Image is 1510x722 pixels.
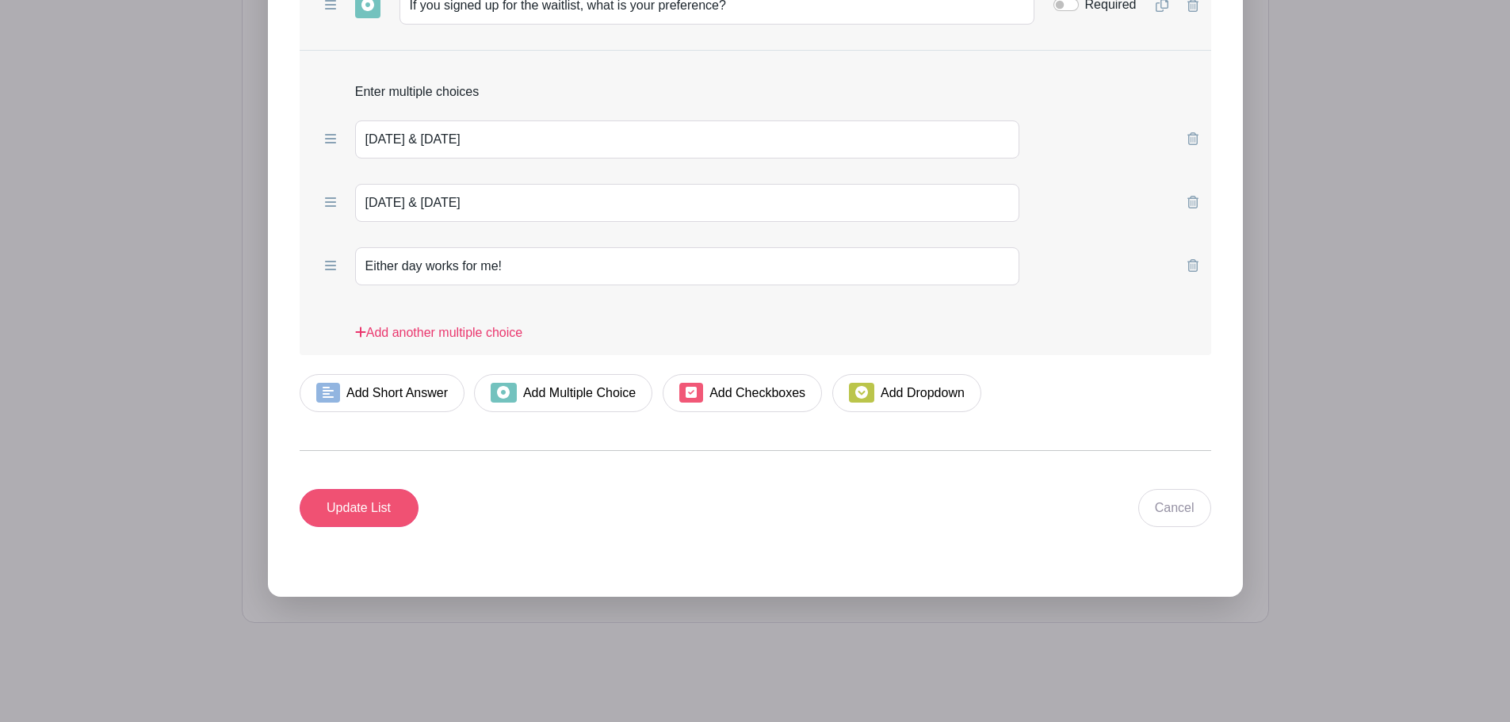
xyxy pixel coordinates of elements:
a: Add Short Answer [300,374,465,412]
input: Answer [355,184,1020,222]
input: Update List [300,489,419,527]
a: Add Checkboxes [663,374,822,412]
a: Add Multiple Choice [474,374,652,412]
a: Cancel [1138,489,1211,527]
div: Enter multiple choices [300,63,1211,108]
input: Answer [355,120,1020,159]
a: Add another multiple choice [355,323,522,355]
input: Answer [355,247,1020,285]
a: Add Dropdown [832,374,981,412]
